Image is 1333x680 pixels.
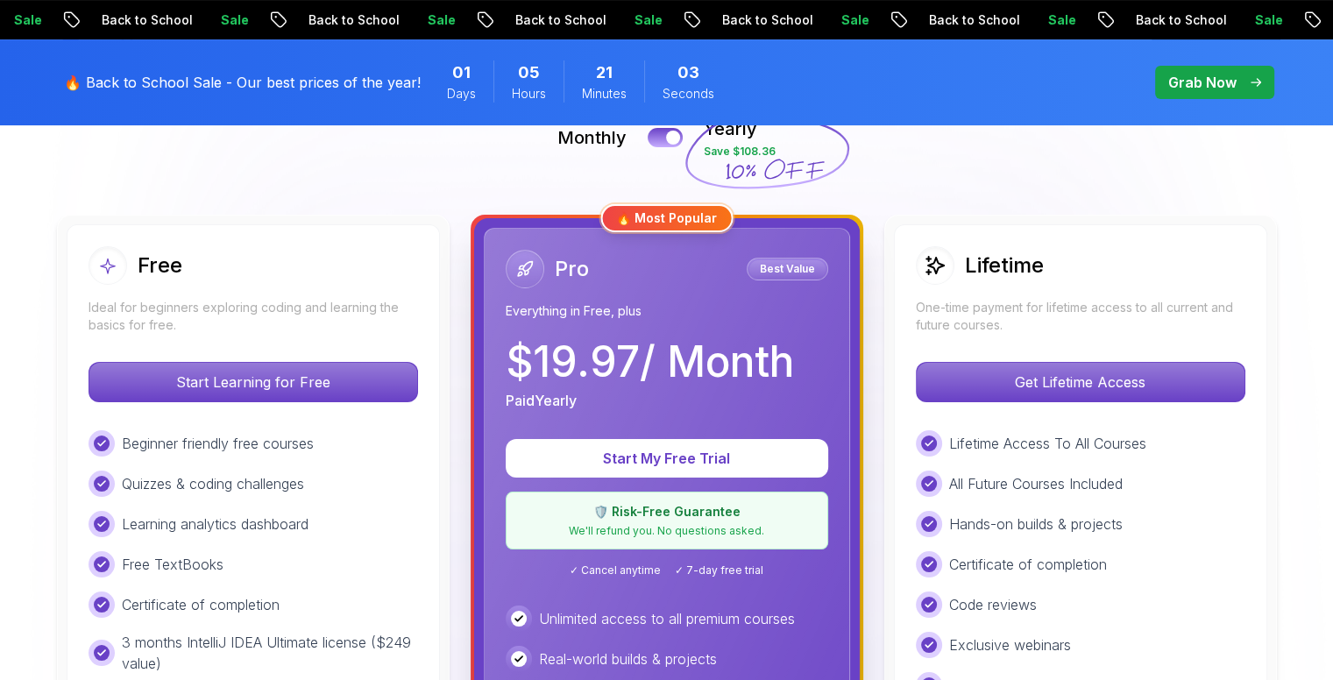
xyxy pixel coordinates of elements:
p: Get Lifetime Access [917,363,1244,401]
p: Monthly [557,125,627,150]
p: $ 19.97 / Month [506,341,794,383]
p: Sale [401,11,457,29]
p: Best Value [749,260,826,278]
span: Minutes [582,85,627,103]
p: Everything in Free, plus [506,302,828,320]
button: Start My Free Trial [506,439,828,478]
p: Lifetime Access To All Courses [949,433,1146,454]
a: Get Lifetime Access [916,373,1245,391]
span: Hours [512,85,546,103]
p: Sale [194,11,250,29]
p: Sale [1228,11,1284,29]
h2: Free [138,251,182,280]
p: Unlimited access to all premium courses [539,608,795,629]
p: Sale [1021,11,1077,29]
p: 🛡️ Risk-Free Guarantee [517,503,817,521]
span: ✓ Cancel anytime [570,563,661,577]
a: Start My Free Trial [506,450,828,467]
p: Ideal for beginners exploring coding and learning the basics for free. [89,299,418,334]
span: ✓ 7-day free trial [675,563,763,577]
span: Seconds [663,85,714,103]
p: We'll refund you. No questions asked. [517,524,817,538]
p: Paid Yearly [506,390,577,411]
p: Back to School [74,11,194,29]
p: Certificate of completion [949,554,1107,575]
p: Back to School [1109,11,1228,29]
span: 3 Seconds [677,60,699,85]
p: 3 months IntelliJ IDEA Ultimate license ($249 value) [122,632,418,674]
span: 21 Minutes [596,60,613,85]
p: Certificate of completion [122,594,280,615]
p: Back to School [281,11,401,29]
a: Start Learning for Free [89,373,418,391]
p: Sale [607,11,663,29]
span: 1 Days [452,60,471,85]
p: Start Learning for Free [89,363,417,401]
p: Start My Free Trial [527,448,807,469]
p: All Future Courses Included [949,473,1123,494]
p: Beginner friendly free courses [122,433,314,454]
h2: Lifetime [965,251,1044,280]
p: One-time payment for lifetime access to all current and future courses. [916,299,1245,334]
p: Quizzes & coding challenges [122,473,304,494]
p: Free TextBooks [122,554,223,575]
button: Get Lifetime Access [916,362,1245,402]
span: 5 Hours [518,60,540,85]
p: Back to School [902,11,1021,29]
p: Back to School [488,11,607,29]
p: 🔥 Back to School Sale - Our best prices of the year! [64,72,421,93]
p: Sale [814,11,870,29]
p: Exclusive webinars [949,634,1071,655]
p: Hands-on builds & projects [949,514,1123,535]
h2: Pro [555,255,589,283]
span: Days [447,85,476,103]
p: Back to School [695,11,814,29]
p: Grab Now [1168,72,1237,93]
p: Learning analytics dashboard [122,514,308,535]
p: Code reviews [949,594,1037,615]
p: Real-world builds & projects [539,648,717,669]
button: Start Learning for Free [89,362,418,402]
